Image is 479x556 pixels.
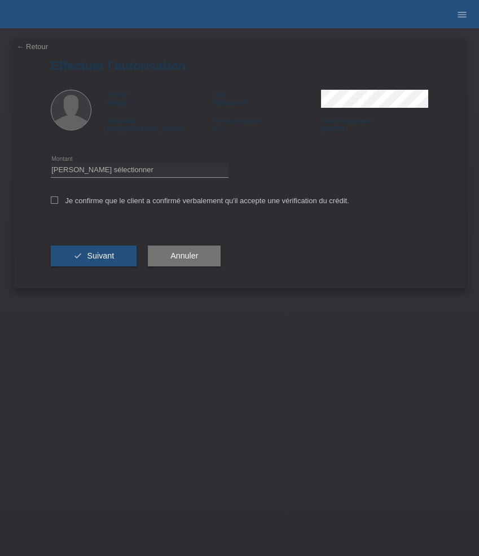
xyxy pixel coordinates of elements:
[87,251,114,260] span: Suivant
[107,90,214,107] div: Marjan
[107,91,129,98] span: Prénom
[170,251,198,260] span: Annuler
[321,117,372,124] span: Date d'immigration
[51,246,137,267] button: check Suivant
[51,59,429,73] h1: Effectuer l’autorisation
[73,251,82,260] i: check
[214,116,321,133] div: C
[214,90,321,107] div: Milcanovic
[214,91,227,98] span: Nom
[321,116,428,133] div: [DATE]
[17,42,49,51] a: ← Retour
[214,117,261,124] span: Permis de séjour
[51,196,349,205] label: Je confirme que le client a confirmé verbalement qu'il accepte une vérification du crédit.
[451,11,473,17] a: menu
[148,246,221,267] button: Annuler
[107,116,214,133] div: [GEOGRAPHIC_DATA]
[107,117,137,124] span: Nationalité
[456,9,468,20] i: menu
